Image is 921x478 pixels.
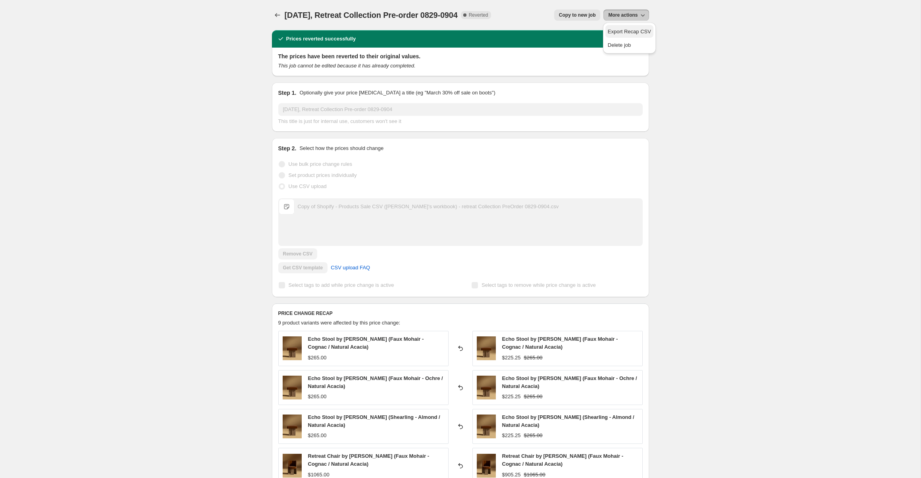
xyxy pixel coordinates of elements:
span: Retreat Chair by [PERSON_NAME] (Faux Mohair - Cognac / Natural Acacia) [308,453,430,467]
img: Display_1_Echo_Stool_Mohair_Cognac_20250813053217_80x.jpg [477,376,496,399]
span: Echo Stool by [PERSON_NAME] (Faux Mohair - Cognac / Natural Acacia) [308,336,424,350]
div: $225.25 [502,393,521,401]
span: Echo Stool by [PERSON_NAME] (Faux Mohair - Ochre / Natural Acacia) [308,375,443,389]
span: Echo Stool by [PERSON_NAME] (Shearling - Almond / Natural Acacia) [308,414,440,428]
strike: $265.00 [524,354,543,362]
span: Retreat Chair by [PERSON_NAME] (Faux Mohair - Cognac / Natural Acacia) [502,453,624,467]
div: $225.25 [502,432,521,440]
span: Delete job [608,42,631,48]
h6: PRICE CHANGE RECAP [278,310,643,317]
button: Price change jobs [272,10,283,21]
h2: The prices have been reverted to their original values. [278,52,643,60]
img: MS9_resized_72f972b51f8990e272a70210935fb794_2025-08-15_170859_80x.jpg [283,454,302,478]
span: Export Recap CSV [608,29,651,35]
button: Delete job [605,38,653,51]
span: Reverted [469,12,488,18]
strike: $265.00 [524,393,543,401]
span: 9 product variants were affected by this price change: [278,320,401,326]
span: Echo Stool by [PERSON_NAME] (Faux Mohair - Ochre / Natural Acacia) [502,375,637,389]
span: Copy to new job [559,12,596,18]
div: $265.00 [308,354,327,362]
img: Display_1_Echo_Stool_Mohair_Cognac_20250813053217_80x.jpg [283,376,302,399]
h2: Step 1. [278,89,297,97]
span: CSV upload FAQ [331,264,370,272]
div: $265.00 [308,432,327,440]
span: This title is just for internal use, customers won't see it [278,118,401,124]
img: MS9_resized_72f972b51f8990e272a70210935fb794_2025-08-15_170859_80x.jpg [477,454,496,478]
span: More actions [608,12,638,18]
i: This job cannot be edited because it has already completed. [278,63,416,69]
h2: Prices reverted successfully [286,35,356,43]
p: Select how the prices should change [299,144,383,152]
input: 30% off holiday sale [278,103,643,116]
img: Display_1_Echo_Stool_Mohair_Cognac_20250813053217_80x.jpg [477,336,496,360]
span: Use bulk price change rules [289,161,352,167]
strike: $265.00 [524,432,543,440]
div: Copy of Shopify - Products Sale CSV ([PERSON_NAME]'s workbook) - retreat Collection PreOrder 0829... [298,203,559,211]
div: $225.25 [502,354,521,362]
span: Echo Stool by [PERSON_NAME] (Shearling - Almond / Natural Acacia) [502,414,634,428]
img: Display_1_Echo_Stool_Mohair_Cognac_20250813053217_80x.jpg [477,415,496,438]
span: Set product prices individually [289,172,357,178]
h2: Step 2. [278,144,297,152]
p: Optionally give your price [MEDICAL_DATA] a title (eg "March 30% off sale on boots") [299,89,495,97]
span: Use CSV upload [289,183,327,189]
span: [DATE], Retreat Collection Pre-order 0829-0904 [285,11,458,19]
img: Display_1_Echo_Stool_Mohair_Cognac_20250813053217_80x.jpg [283,336,302,360]
div: $265.00 [308,393,327,401]
button: Export Recap CSV [605,25,653,38]
a: CSV upload FAQ [326,261,375,274]
button: Copy to new job [554,10,601,21]
span: Select tags to add while price change is active [289,282,394,288]
span: Select tags to remove while price change is active [482,282,596,288]
button: More actions [603,10,649,21]
img: Display_1_Echo_Stool_Mohair_Cognac_20250813053217_80x.jpg [283,415,302,438]
span: Echo Stool by [PERSON_NAME] (Faux Mohair - Cognac / Natural Acacia) [502,336,618,350]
